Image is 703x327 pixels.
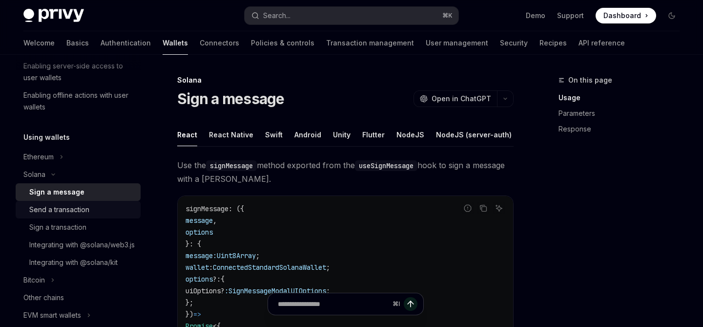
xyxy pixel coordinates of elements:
a: Security [500,31,528,55]
a: API reference [579,31,625,55]
button: Toggle EVM smart wallets section [16,306,141,324]
div: Android [294,123,321,146]
a: Send a transaction [16,201,141,218]
button: Copy the contents from the code block [477,202,490,215]
div: Unity [333,123,351,146]
span: ⌘ K [442,12,453,20]
a: Authentication [101,31,151,55]
span: { [221,275,225,283]
code: signMessage [206,160,257,171]
div: Sign a transaction [29,221,86,233]
a: Dashboard [596,8,656,23]
span: ConnectedStandardSolanaWallet [213,263,326,272]
button: Open search [245,7,458,24]
a: Parameters [558,106,687,121]
div: Ethereum [23,151,54,163]
span: ; [326,286,330,295]
input: Ask a question... [278,293,389,315]
a: Sign a message [16,183,141,201]
button: Report incorrect code [461,202,474,215]
a: Demo [526,11,545,21]
span: , [213,216,217,225]
span: ; [326,263,330,272]
div: Swift [265,123,283,146]
span: }: { [186,240,201,248]
div: Integrating with @solana/web3.js [29,239,135,251]
a: Usage [558,90,687,106]
div: Search... [263,10,290,22]
div: Solana [177,75,514,85]
span: message: [186,251,217,260]
div: Flutter [362,123,385,146]
h1: Sign a message [177,90,285,108]
a: Other chains [16,289,141,306]
div: Enabling offline actions with user wallets [23,89,135,113]
div: Solana [23,169,45,180]
span: : ({ [228,204,244,213]
span: Dashboard [603,11,641,21]
code: useSignMessage [355,160,417,171]
div: Integrating with @solana/kit [29,257,118,268]
button: Send message [404,297,417,311]
span: : [209,263,213,272]
span: : [225,286,228,295]
div: NodeJS [396,123,424,146]
div: Bitcoin [23,274,45,286]
a: Recipes [539,31,567,55]
a: Transaction management [326,31,414,55]
button: Toggle Ethereum section [16,148,141,166]
div: React [177,123,197,146]
button: Open in ChatGPT [414,90,497,107]
span: ; [256,251,260,260]
div: EVM smart wallets [23,309,81,321]
a: Connectors [200,31,239,55]
span: On this page [568,74,612,86]
button: Toggle dark mode [664,8,680,23]
a: Policies & controls [251,31,314,55]
a: Integrating with @solana/web3.js [16,236,141,254]
span: message [186,216,213,225]
img: dark logo [23,9,84,22]
a: User management [426,31,488,55]
a: Welcome [23,31,55,55]
div: Other chains [23,292,64,304]
a: Integrating with @solana/kit [16,254,141,271]
span: options [186,228,213,237]
span: ?: [213,275,221,283]
div: NodeJS (server-auth) [436,123,512,146]
a: Enabling server-side access to user wallets [16,57,141,87]
button: Ask AI [493,202,505,215]
span: options [186,275,213,283]
a: Support [557,11,584,21]
div: Sign a message [29,186,84,198]
span: Uint8Array [217,251,256,260]
button: Toggle Solana section [16,166,141,183]
a: Response [558,121,687,137]
a: Enabling offline actions with user wallets [16,87,141,116]
a: Wallets [163,31,188,55]
a: Basics [66,31,89,55]
a: Sign a transaction [16,218,141,236]
div: Send a transaction [29,204,89,216]
div: Enabling server-side access to user wallets [23,60,135,84]
span: signMessage [186,204,228,213]
span: wallet [186,263,209,272]
span: Use the method exported from the hook to sign a message with a [PERSON_NAME]. [177,158,514,186]
button: Toggle Bitcoin section [16,271,141,289]
span: SignMessageModalUIOptions [228,286,326,295]
h5: Using wallets [23,131,70,143]
div: React Native [209,123,253,146]
span: Open in ChatGPT [432,94,491,104]
span: uiOptions? [186,286,225,295]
